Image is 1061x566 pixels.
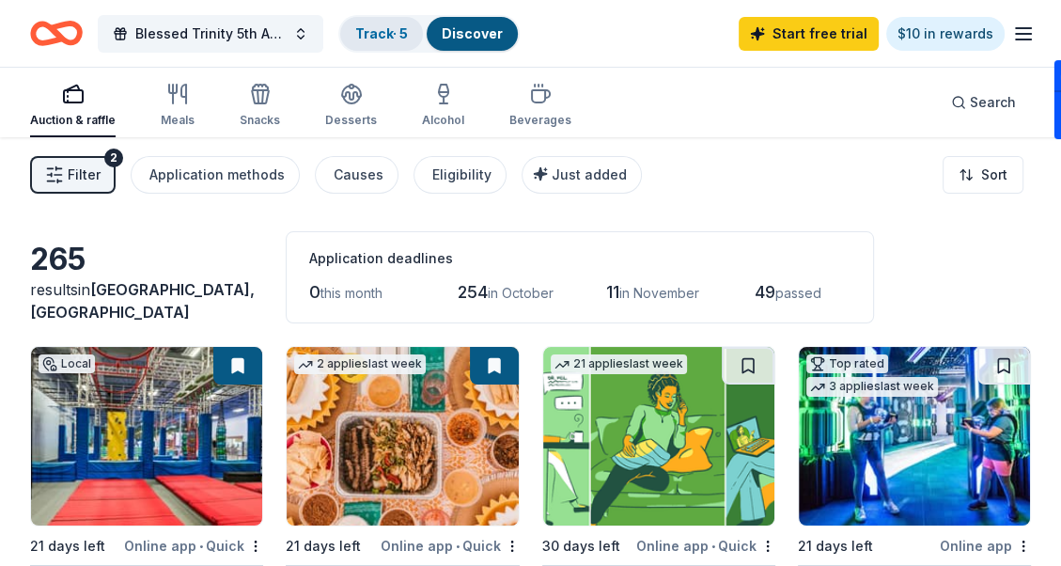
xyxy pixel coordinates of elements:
[422,75,464,137] button: Alcohol
[551,354,687,374] div: 21 applies last week
[543,347,774,526] img: Image for BetterHelp Social Impact
[381,534,520,558] div: Online app Quick
[413,156,507,194] button: Eligibility
[799,347,1030,526] img: Image for WonderWorks Orlando
[936,84,1031,121] button: Search
[149,164,285,186] div: Application methods
[320,285,382,301] span: this month
[131,156,300,194] button: Application methods
[31,347,262,526] img: Image for Bravoz Entertainment Center
[98,15,323,53] button: Blessed Trinity 5th Anniversary Bingo
[30,241,263,278] div: 265
[240,113,280,128] div: Snacks
[30,280,255,322] span: [GEOGRAPHIC_DATA], [GEOGRAPHIC_DATA]
[199,539,203,554] span: •
[755,282,775,302] span: 49
[325,113,377,128] div: Desserts
[30,278,263,323] div: results
[338,15,520,53] button: Track· 5Discover
[886,17,1005,51] a: $10 in rewards
[458,282,488,302] span: 254
[981,164,1007,186] span: Sort
[542,535,620,558] div: 30 days left
[309,247,850,270] div: Application deadlines
[943,156,1023,194] button: Sort
[30,75,116,137] button: Auction & raffle
[161,75,195,137] button: Meals
[240,75,280,137] button: Snacks
[39,354,95,373] div: Local
[135,23,286,45] span: Blessed Trinity 5th Anniversary Bingo
[456,539,460,554] span: •
[355,25,408,41] a: Track· 5
[294,354,426,374] div: 2 applies last week
[739,17,879,51] a: Start free trial
[509,113,571,128] div: Beverages
[124,534,263,558] div: Online app Quick
[30,113,116,128] div: Auction & raffle
[806,354,888,373] div: Top rated
[30,280,255,322] span: in
[711,539,715,554] span: •
[309,282,320,302] span: 0
[488,285,554,301] span: in October
[287,347,518,526] img: Image for Chuy's Tex-Mex
[522,156,642,194] button: Just added
[325,75,377,137] button: Desserts
[30,535,105,558] div: 21 days left
[161,113,195,128] div: Meals
[104,149,123,167] div: 2
[940,534,1031,558] div: Online app
[806,377,938,397] div: 3 applies last week
[442,25,503,41] a: Discover
[334,164,383,186] div: Causes
[422,113,464,128] div: Alcohol
[775,285,821,301] span: passed
[636,534,775,558] div: Online app Quick
[798,535,873,558] div: 21 days left
[432,164,491,186] div: Eligibility
[552,166,627,182] span: Just added
[509,75,571,137] button: Beverages
[315,156,398,194] button: Causes
[286,535,361,558] div: 21 days left
[30,11,83,55] a: Home
[606,282,619,302] span: 11
[619,285,699,301] span: in November
[970,91,1016,114] span: Search
[68,164,101,186] span: Filter
[30,156,116,194] button: Filter2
